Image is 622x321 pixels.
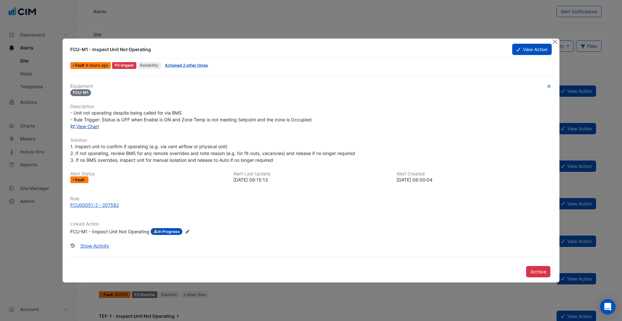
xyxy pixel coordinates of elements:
[70,138,552,143] h6: Solution
[70,83,552,89] h6: Equipment
[76,240,113,251] button: Show Activity
[70,221,552,227] h6: Linked Action
[512,44,552,55] button: View Action
[70,196,552,202] h6: Rule
[600,299,616,315] div: Open Intercom Messenger
[75,178,86,182] span: Fault
[70,104,552,109] h6: Description
[70,46,504,53] div: FCU-M1 - Inspect Unit Not Operating
[397,171,552,177] h6: Alert Created
[70,124,99,129] a: View Chart
[70,144,355,163] span: 1. Inspect unit to confirm if operating (e.g. via vent airflow or physical unit) 2. If not operat...
[551,39,558,45] button: Close
[70,110,312,122] span: - Unit not operating despite being called for via BMS - Rule Trigger: Status is OFF when Enable i...
[112,62,136,69] div: P2 Urgent
[526,266,550,277] button: Archive
[165,63,208,68] a: Actioned 2 other times
[233,171,388,177] h6: Alert Last Update
[233,176,388,183] div: [DATE] 08:15:13
[70,202,119,208] div: FCU00051-2 - 207582
[138,62,161,69] span: Reliability
[86,63,108,68] span: Thu 25-Sep-2025 08:15 AEST
[70,228,149,235] div: FCU-M1 - Inspect Unit Not Operating
[397,176,552,183] div: [DATE] 08:00:04
[151,228,182,235] span: In Progress
[75,63,86,67] span: Fault
[70,202,552,208] a: FCU00051-2 - 207582
[70,89,91,96] span: FCU-M1
[185,229,190,234] fa-icon: Edit Linked Action
[70,171,225,177] h6: Alert Status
